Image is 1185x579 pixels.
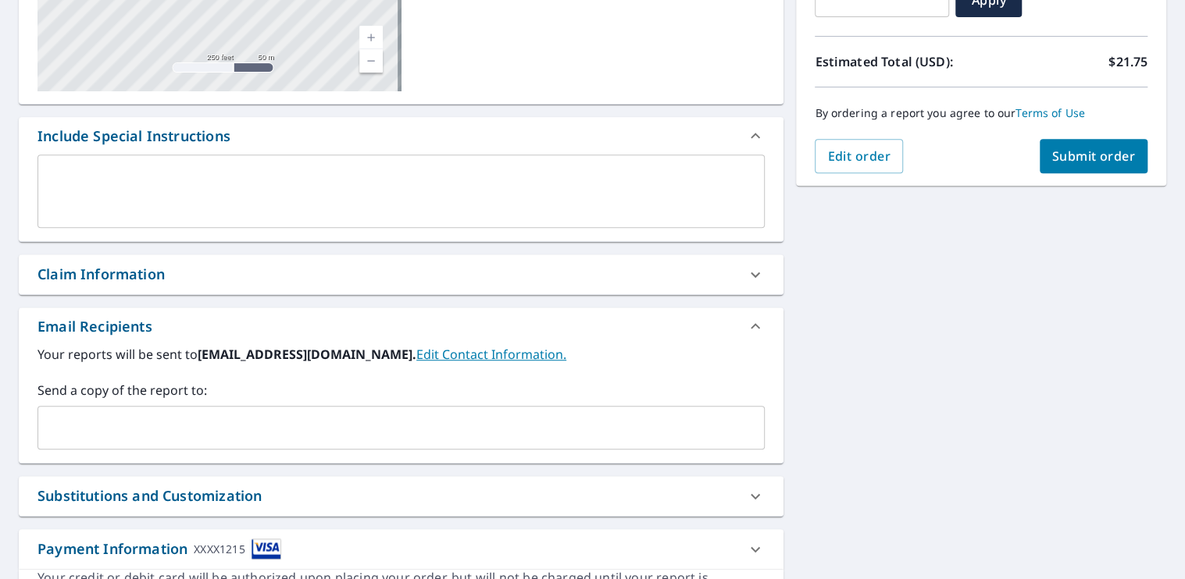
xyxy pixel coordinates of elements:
[37,264,165,285] div: Claim Information
[19,117,783,155] div: Include Special Instructions
[252,538,281,559] img: cardImage
[815,106,1148,120] p: By ordering a report you agree to our
[37,485,262,506] div: Substitutions and Customization
[1040,139,1148,173] button: Submit order
[416,346,566,363] a: EditContactInfo
[37,345,765,364] label: Your reports will be sent to
[827,147,891,165] span: Edit order
[1052,147,1136,165] span: Submit order
[37,538,281,559] div: Payment Information
[1108,52,1148,71] p: $21.75
[37,126,230,147] div: Include Special Instructions
[19,254,783,294] div: Claim Information
[359,26,383,49] a: Current Level 17, Zoom In
[815,52,981,71] p: Estimated Total (USD):
[1015,105,1085,120] a: Terms of Use
[19,476,783,516] div: Substitutions and Customization
[359,49,383,73] a: Current Level 17, Zoom Out
[19,529,783,569] div: Payment InformationXXXX1215cardImage
[198,346,416,363] b: [EMAIL_ADDRESS][DOMAIN_NAME].
[37,316,152,337] div: Email Recipients
[194,538,244,559] div: XXXX1215
[815,139,903,173] button: Edit order
[19,307,783,345] div: Email Recipients
[37,381,765,400] label: Send a copy of the report to:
